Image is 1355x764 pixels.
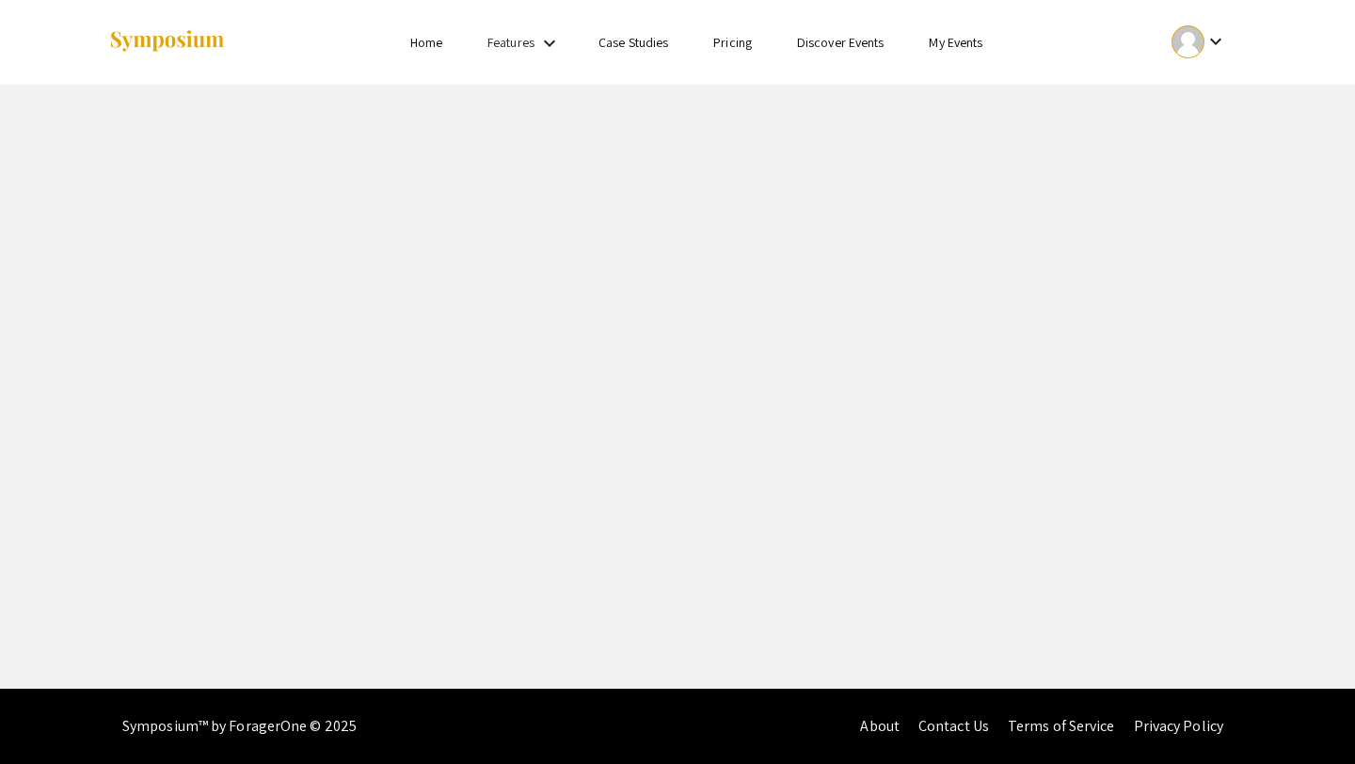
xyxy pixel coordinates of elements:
[122,689,357,764] div: Symposium™ by ForagerOne © 2025
[797,34,885,51] a: Discover Events
[929,34,982,51] a: My Events
[918,716,989,736] a: Contact Us
[860,716,900,736] a: About
[1152,21,1247,63] button: Expand account dropdown
[410,34,442,51] a: Home
[1008,716,1115,736] a: Terms of Service
[538,32,561,55] mat-icon: Expand Features list
[598,34,668,51] a: Case Studies
[108,29,226,55] img: Symposium by ForagerOne
[1134,716,1223,736] a: Privacy Policy
[1204,30,1227,53] mat-icon: Expand account dropdown
[713,34,752,51] a: Pricing
[487,34,534,51] a: Features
